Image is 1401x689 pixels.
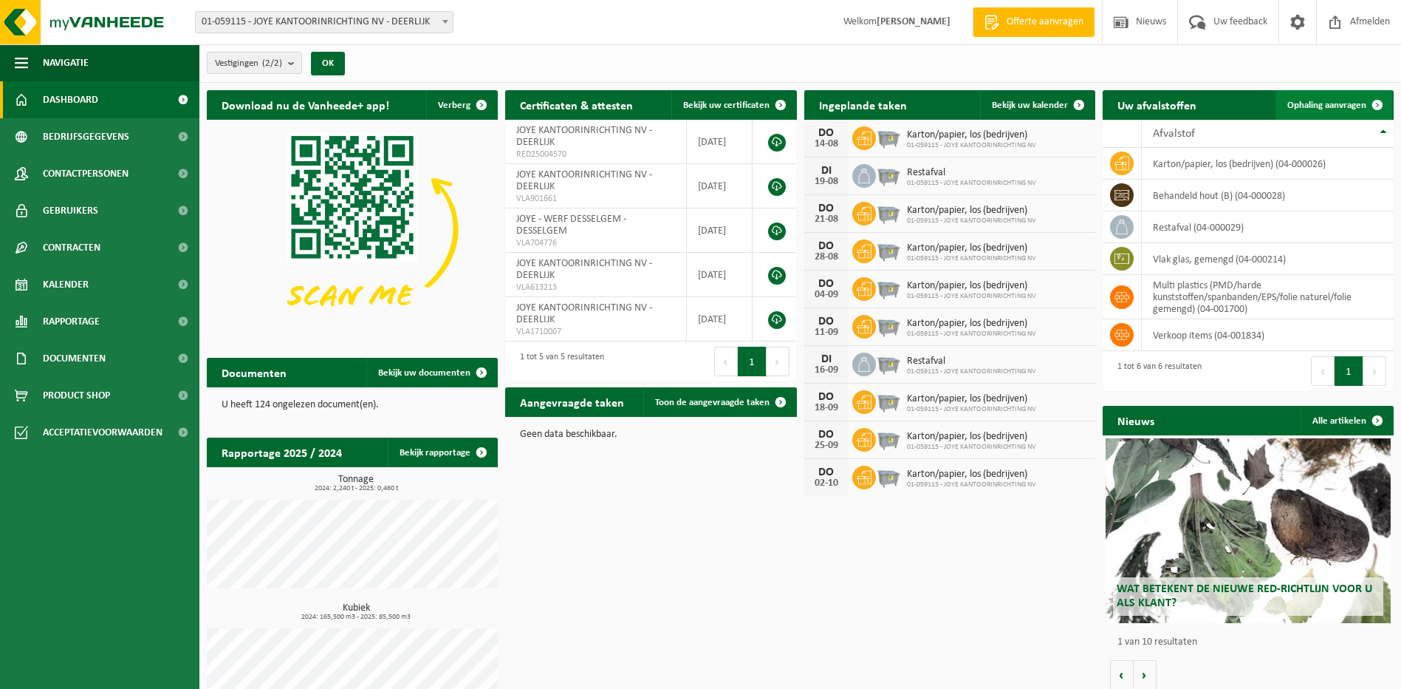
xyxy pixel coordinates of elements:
div: DO [812,429,841,441]
td: karton/papier, los (bedrijven) (04-000026) [1142,148,1394,180]
div: 19-08 [812,177,841,187]
span: Restafval [907,356,1036,367]
div: 18-09 [812,403,841,413]
td: verkoop items (04-001834) [1142,319,1394,351]
span: Karton/papier, los (bedrijven) [907,469,1036,481]
span: VLA613213 [516,282,674,293]
span: Contracten [43,229,100,266]
span: 2024: 2,240 t - 2025: 0,460 t [214,485,498,492]
span: JOYE KANTOORINRICHTING NV - DEERLIJK [516,258,652,281]
span: Contactpersonen [43,155,129,192]
div: DO [812,316,841,327]
span: Acceptatievoorwaarden [43,414,162,451]
div: DI [812,353,841,365]
span: Bedrijfsgegevens [43,118,129,155]
a: Ophaling aanvragen [1275,90,1392,120]
span: Verberg [438,101,470,110]
span: Karton/papier, los (bedrijven) [907,393,1036,405]
td: [DATE] [687,164,753,208]
span: Vestigingen [215,52,282,75]
span: Karton/papier, los (bedrijven) [907,318,1036,330]
button: Previous [714,347,738,376]
span: Rapportage [43,303,100,340]
p: U heeft 124 ongelezen document(en). [222,400,483,410]
td: behandeld hout (B) (04-000028) [1142,180,1394,211]
td: [DATE] [687,253,753,297]
span: Wat betekent de nieuwe RED-richtlijn voor u als klant? [1117,583,1372,609]
div: 16-09 [812,365,841,376]
div: 21-08 [812,214,841,225]
span: VLA1710007 [516,326,674,338]
h2: Certificaten & attesten [505,90,648,119]
button: Next [767,347,789,376]
span: Karton/papier, los (bedrijven) [907,242,1036,254]
span: 01-059115 - JOYE KANTOORINRICHTING NV - DEERLIJK [196,12,453,33]
count: (2/2) [262,58,282,68]
div: 11-09 [812,327,841,338]
button: Previous [1311,356,1335,386]
img: WB-2500-GAL-GY-01 [876,426,901,451]
h2: Nieuws [1103,406,1169,435]
h2: Rapportage 2025 / 2024 [207,438,357,466]
h2: Ingeplande taken [804,90,922,119]
td: [DATE] [687,297,753,342]
span: 01-059115 - JOYE KANTOORINRICHTING NV [907,292,1036,301]
span: JOYE KANTOORINRICHTING NV - DEERLIJK [516,169,652,192]
div: 28-08 [812,252,841,262]
div: DO [812,203,841,214]
div: 02-10 [812,478,841,489]
td: [DATE] [687,208,753,253]
td: multi plastics (PMD/harde kunststoffen/spanbanden/EPS/folie naturel/folie gemengd) (04-001700) [1142,275,1394,319]
span: 01-059115 - JOYE KANTOORINRICHTING NV [907,179,1036,188]
button: OK [311,52,345,75]
strong: [PERSON_NAME] [877,16,950,27]
img: WB-2500-GAL-GY-01 [876,162,901,187]
button: Verberg [426,90,496,120]
span: Navigatie [43,44,89,81]
td: vlak glas, gemengd (04-000214) [1142,243,1394,275]
div: 14-08 [812,139,841,149]
a: Wat betekent de nieuwe RED-richtlijn voor u als klant? [1106,438,1391,623]
p: 1 van 10 resultaten [1117,637,1386,648]
span: Bekijk uw certificaten [683,101,770,110]
span: Karton/papier, los (bedrijven) [907,431,1036,443]
img: Download de VHEPlus App [207,120,498,339]
button: Vestigingen(2/2) [207,52,302,74]
span: 01-059115 - JOYE KANTOORINRICHTING NV [907,367,1036,376]
span: 01-059115 - JOYE KANTOORINRICHTING NV [907,405,1036,414]
span: JOYE KANTOORINRICHTING NV - DEERLIJK [516,125,652,148]
div: 25-09 [812,441,841,451]
span: Bekijk uw documenten [378,368,470,378]
img: WB-2500-GAL-GY-01 [876,388,901,413]
div: DO [812,240,841,252]
img: WB-2500-GAL-GY-01 [876,464,901,489]
span: Bekijk uw kalender [992,101,1068,110]
span: 01-059115 - JOYE KANTOORINRICHTING NV [907,443,1036,452]
span: Afvalstof [1153,128,1195,140]
span: Karton/papier, los (bedrijven) [907,280,1036,292]
span: Karton/papier, los (bedrijven) [907,129,1036,141]
div: 1 tot 6 van 6 resultaten [1110,355,1202,387]
span: Product Shop [43,377,110,414]
div: DO [812,391,841,403]
span: 2024: 165,500 m3 - 2025: 85,500 m3 [214,614,498,621]
h2: Download nu de Vanheede+ app! [207,90,404,119]
h2: Uw afvalstoffen [1103,90,1211,119]
h2: Aangevraagde taken [505,387,639,416]
img: WB-2500-GAL-GY-01 [876,124,901,149]
span: Toon de aangevraagde taken [655,398,770,407]
span: VLA901661 [516,193,674,205]
span: Restafval [907,167,1036,179]
span: VLA704776 [516,237,674,249]
a: Toon de aangevraagde taken [643,387,795,417]
img: WB-2500-GAL-GY-01 [876,313,901,338]
span: 01-059115 - JOYE KANTOORINRICHTING NV [907,217,1036,225]
span: 01-059115 - JOYE KANTOORINRICHTING NV [907,254,1036,263]
div: DO [812,278,841,290]
td: restafval (04-000029) [1142,211,1394,243]
button: 1 [1335,356,1363,386]
button: Next [1363,356,1386,386]
span: Karton/papier, los (bedrijven) [907,205,1036,217]
span: 01-059115 - JOYE KANTOORINRICHTING NV - DEERLIJK [195,11,453,33]
div: 1 tot 5 van 5 resultaten [513,345,604,378]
